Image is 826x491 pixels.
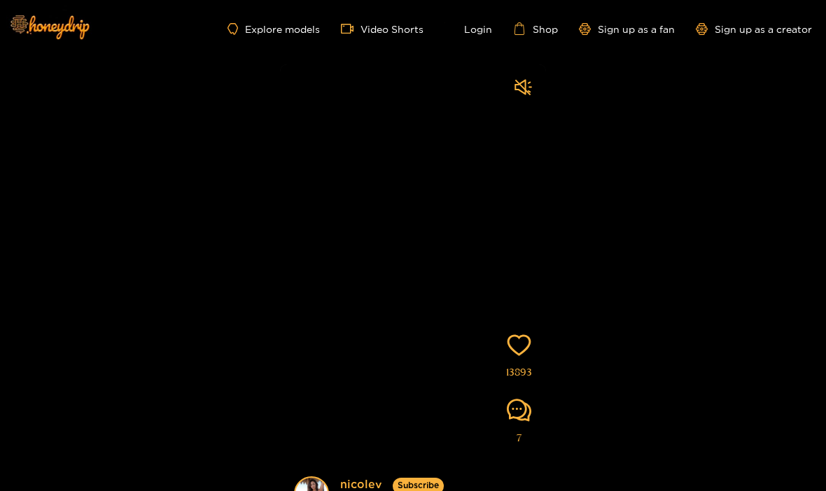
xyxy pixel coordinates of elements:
span: comment [507,398,531,422]
span: heart [507,333,531,357]
span: video-camera [341,22,360,35]
a: Shop [513,22,558,35]
a: Sign up as a creator [696,23,812,35]
span: sound [514,78,532,96]
a: Explore models [227,23,320,35]
span: 7 [517,430,521,446]
span: 13893 [506,364,532,380]
a: Sign up as a fan [579,23,675,35]
a: Video Shorts [341,22,423,35]
a: Login [444,22,492,35]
